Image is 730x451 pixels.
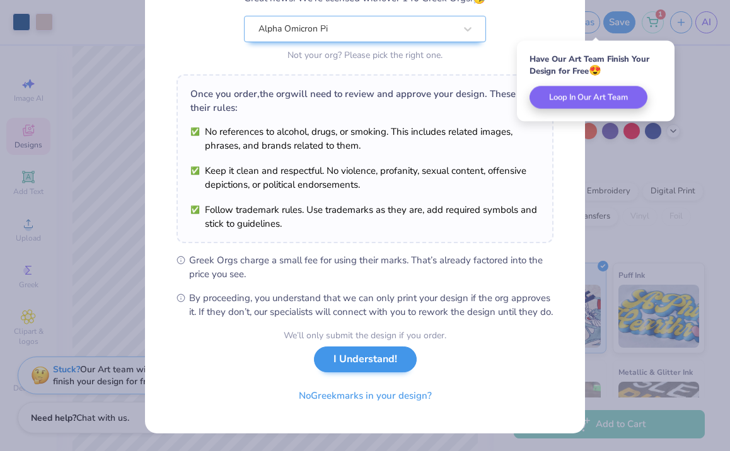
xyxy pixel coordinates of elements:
[314,346,417,372] button: I Understand!
[190,125,540,152] li: No references to alcohol, drugs, or smoking. This includes related images, phrases, and brands re...
[530,54,662,77] div: Have Our Art Team Finish Your Design for Free
[589,64,601,77] span: 😍
[530,86,647,109] button: Loop In Our Art Team
[284,329,446,342] div: We’ll only submit the design if you order.
[288,383,443,409] button: NoGreekmarks in your design?
[190,164,540,191] li: Keep it clean and respectful. No violence, profanity, sexual content, offensive depictions, or po...
[190,87,540,115] div: Once you order, the org will need to review and approve your design. These are their rules:
[189,291,553,319] span: By proceeding, you understand that we can only print your design if the org approves it. If they ...
[244,49,486,62] div: Not your org? Please pick the right one.
[190,203,540,231] li: Follow trademark rules. Use trademarks as they are, add required symbols and stick to guidelines.
[189,253,553,281] span: Greek Orgs charge a small fee for using their marks. That’s already factored into the price you see.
